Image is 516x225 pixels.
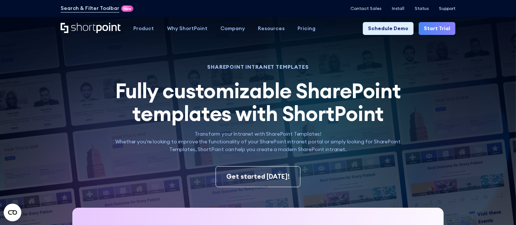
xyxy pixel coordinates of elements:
[107,65,409,69] h1: SHAREPOINT INTRANET TEMPLATES
[220,25,245,32] div: Company
[216,166,300,187] a: Get started [DATE]!
[351,6,382,11] a: Contact Sales
[226,172,290,181] div: Get started [DATE]!
[297,25,315,32] div: Pricing
[419,22,455,35] a: Start Trial
[214,22,251,35] a: Company
[363,22,414,35] a: Schedule Demo
[167,25,208,32] div: Why ShortPoint
[160,22,214,35] a: Why ShortPoint
[439,6,455,11] a: Support
[4,204,21,221] button: Open CMP widget
[127,22,160,35] a: Product
[115,78,401,126] span: Fully customizable SharePoint templates with ShortPoint
[291,22,322,35] a: Pricing
[392,6,404,11] a: Install
[61,4,119,12] a: Search & Filter Toolbar
[61,23,120,34] a: Home
[258,25,285,32] div: Resources
[251,22,291,35] a: Resources
[107,130,409,153] p: Transform your Intranet with SharePoint Templates! Whether you're looking to improve the function...
[384,140,516,225] iframe: Chat Widget
[415,6,429,11] a: Status
[134,25,154,32] div: Product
